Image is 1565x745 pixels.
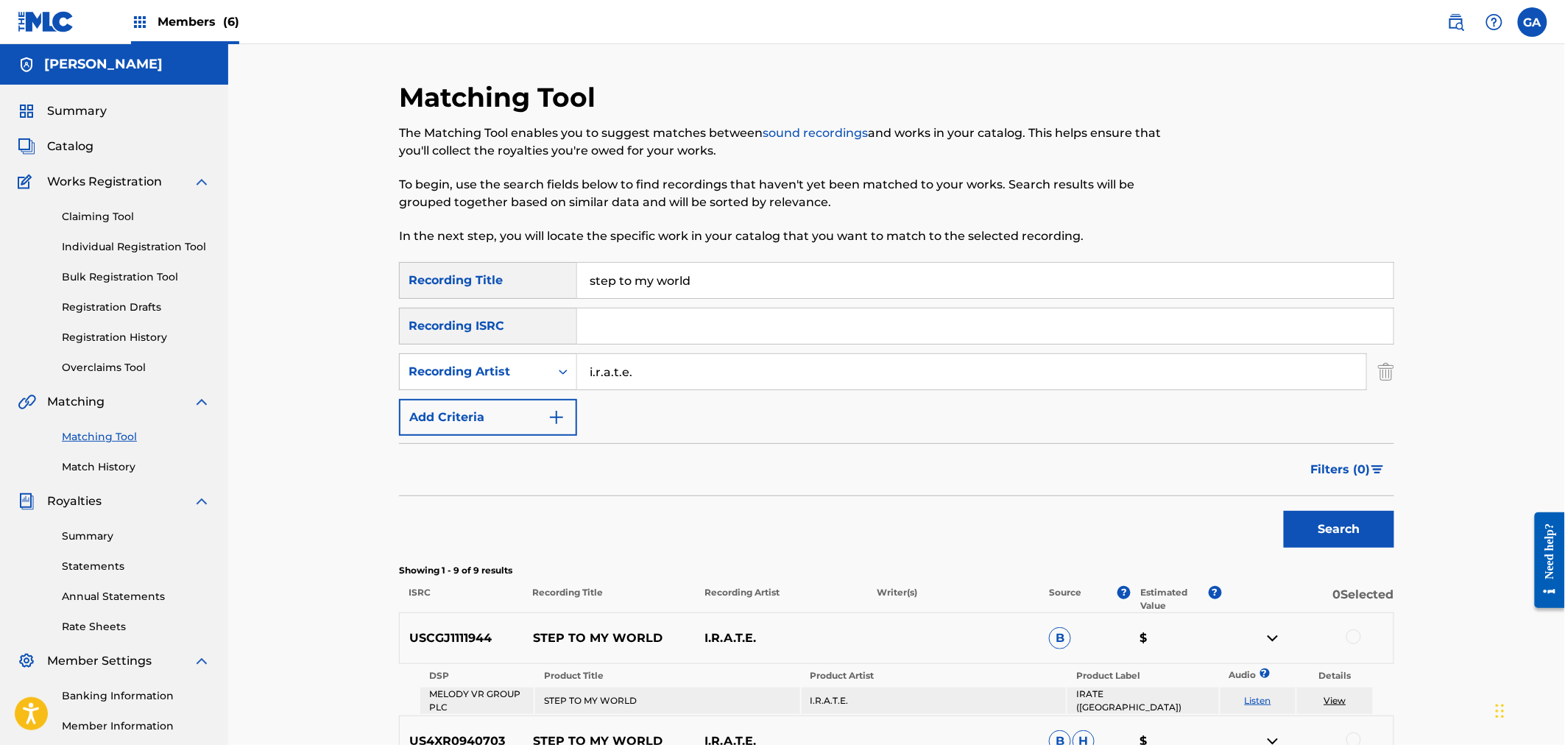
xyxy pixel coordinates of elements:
[158,13,239,30] span: Members
[1518,7,1547,37] div: User Menu
[1378,353,1394,390] img: Delete Criterion
[47,652,152,670] span: Member Settings
[399,399,577,436] button: Add Criteria
[1284,511,1394,548] button: Search
[62,300,211,315] a: Registration Drafts
[763,126,868,140] a: sound recordings
[1131,629,1222,647] p: $
[193,393,211,411] img: expand
[62,529,211,544] a: Summary
[399,81,603,114] h2: Matching Tool
[523,586,695,612] p: Recording Title
[1524,501,1565,619] iframe: Resource Center
[399,564,1394,577] p: Showing 1 - 9 of 9 results
[1140,586,1208,612] p: Estimated Value
[399,262,1394,555] form: Search Form
[18,56,35,74] img: Accounts
[1496,689,1505,733] div: Drag
[1371,465,1384,474] img: filter
[1067,688,1218,714] td: IRATE ([GEOGRAPHIC_DATA])
[535,665,799,686] th: Product Title
[18,138,93,155] a: CatalogCatalog
[695,629,867,647] p: I.R.A.T.E.
[47,102,107,120] span: Summary
[409,363,541,381] div: Recording Artist
[1117,586,1131,599] span: ?
[47,393,105,411] span: Matching
[62,239,211,255] a: Individual Registration Tool
[62,209,211,225] a: Claiming Tool
[62,688,211,704] a: Banking Information
[1222,586,1394,612] p: 0 Selected
[62,589,211,604] a: Annual Statements
[1324,695,1346,706] a: View
[1311,461,1371,479] span: Filters ( 0 )
[193,173,211,191] img: expand
[18,138,35,155] img: Catalog
[44,56,163,73] h5: Fernando Sierra
[62,459,211,475] a: Match History
[1485,13,1503,31] img: help
[18,11,74,32] img: MLC Logo
[1264,629,1282,647] img: contract
[1441,7,1471,37] a: Public Search
[62,619,211,635] a: Rate Sheets
[548,409,565,426] img: 9d2ae6d4665cec9f34b9.svg
[1297,665,1373,686] th: Details
[400,629,523,647] p: USCGJ1111944
[420,665,534,686] th: DSP
[62,429,211,445] a: Matching Tool
[535,688,799,714] td: STEP TO MY WORLD
[1067,665,1218,686] th: Product Label
[62,360,211,375] a: Overclaims Tool
[420,688,534,714] td: MELODY VR GROUP PLC
[193,652,211,670] img: expand
[695,586,867,612] p: Recording Artist
[18,173,37,191] img: Works Registration
[399,586,523,612] p: ISRC
[18,102,107,120] a: SummarySummary
[1302,451,1394,488] button: Filters (0)
[47,138,93,155] span: Catalog
[18,492,35,510] img: Royalties
[62,269,211,285] a: Bulk Registration Tool
[802,665,1066,686] th: Product Artist
[62,330,211,345] a: Registration History
[867,586,1039,612] p: Writer(s)
[193,492,211,510] img: expand
[62,718,211,734] a: Member Information
[18,102,35,120] img: Summary
[399,176,1165,211] p: To begin, use the search fields below to find recordings that haven't yet been matched to your wo...
[1491,674,1565,745] iframe: Chat Widget
[1220,668,1238,682] p: Audio
[1245,695,1271,706] a: Listen
[1050,586,1082,612] p: Source
[131,13,149,31] img: Top Rightsholders
[399,227,1165,245] p: In the next step, you will locate the specific work in your catalog that you want to match to the...
[223,15,239,29] span: (6)
[802,688,1066,714] td: I.R.A.T.E.
[62,559,211,574] a: Statements
[1480,7,1509,37] div: Help
[18,652,35,670] img: Member Settings
[18,393,36,411] img: Matching
[523,629,696,647] p: STEP TO MY WORLD
[1447,13,1465,31] img: search
[47,173,162,191] span: Works Registration
[1049,627,1071,649] span: B
[47,492,102,510] span: Royalties
[399,124,1165,160] p: The Matching Tool enables you to suggest matches between and works in your catalog. This helps en...
[1209,586,1222,599] span: ?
